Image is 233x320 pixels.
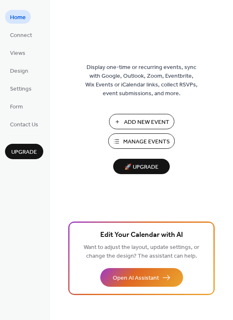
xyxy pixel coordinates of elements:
[10,85,32,94] span: Settings
[5,64,33,77] a: Design
[10,49,25,58] span: Views
[5,28,37,42] a: Connect
[10,67,28,76] span: Design
[109,114,174,129] button: Add New Event
[10,31,32,40] span: Connect
[118,162,165,173] span: 🚀 Upgrade
[5,117,43,131] a: Contact Us
[113,274,159,283] span: Open AI Assistant
[113,159,170,174] button: 🚀 Upgrade
[100,268,183,287] button: Open AI Assistant
[5,46,30,59] a: Views
[5,10,31,24] a: Home
[123,138,170,146] span: Manage Events
[5,81,37,95] a: Settings
[10,13,26,22] span: Home
[85,63,198,98] span: Display one-time or recurring events, sync with Google, Outlook, Zoom, Eventbrite, Wix Events or ...
[5,99,28,113] a: Form
[84,242,199,262] span: Want to adjust the layout, update settings, or change the design? The assistant can help.
[124,118,169,127] span: Add New Event
[108,133,175,149] button: Manage Events
[10,103,23,111] span: Form
[100,229,183,241] span: Edit Your Calendar with AI
[11,148,37,157] span: Upgrade
[10,121,38,129] span: Contact Us
[5,144,43,159] button: Upgrade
